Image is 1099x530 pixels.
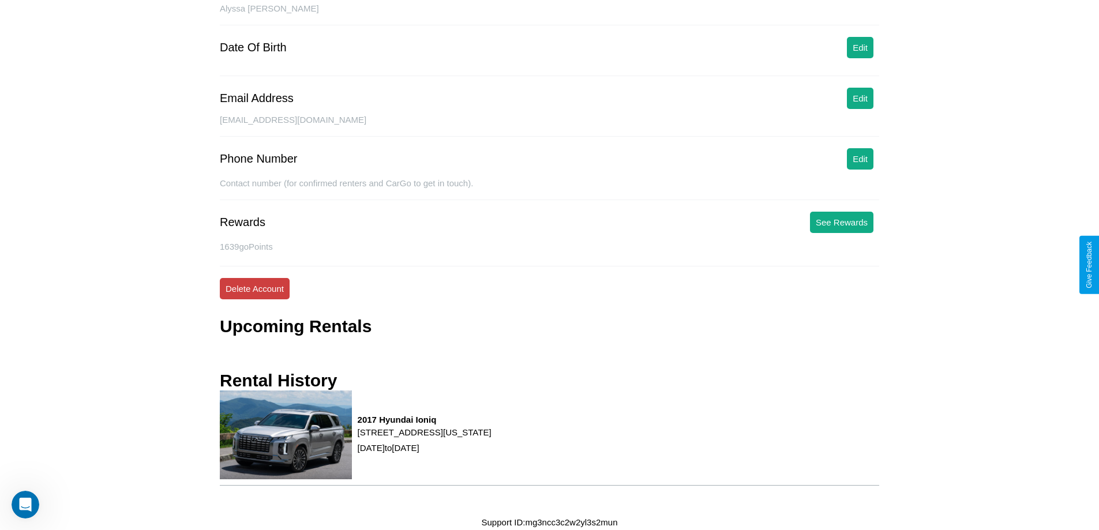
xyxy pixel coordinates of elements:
[220,178,879,200] div: Contact number (for confirmed renters and CarGo to get in touch).
[12,491,39,518] iframe: Intercom live chat
[810,212,873,233] button: See Rewards
[847,88,873,109] button: Edit
[220,92,294,105] div: Email Address
[220,216,265,229] div: Rewards
[220,41,287,54] div: Date Of Birth
[358,415,492,424] h3: 2017 Hyundai Ioniq
[358,440,492,456] p: [DATE] to [DATE]
[220,239,879,254] p: 1639 goPoints
[220,371,337,390] h3: Rental History
[1085,242,1093,288] div: Give Feedback
[358,424,492,440] p: [STREET_ADDRESS][US_STATE]
[220,390,352,479] img: rental
[220,3,879,25] div: Alyssa [PERSON_NAME]
[220,115,879,137] div: [EMAIL_ADDRESS][DOMAIN_NAME]
[220,152,298,166] div: Phone Number
[220,278,290,299] button: Delete Account
[847,37,873,58] button: Edit
[847,148,873,170] button: Edit
[220,317,372,336] h3: Upcoming Rentals
[482,514,618,530] p: Support ID: mg3ncc3c2w2yl3s2mun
